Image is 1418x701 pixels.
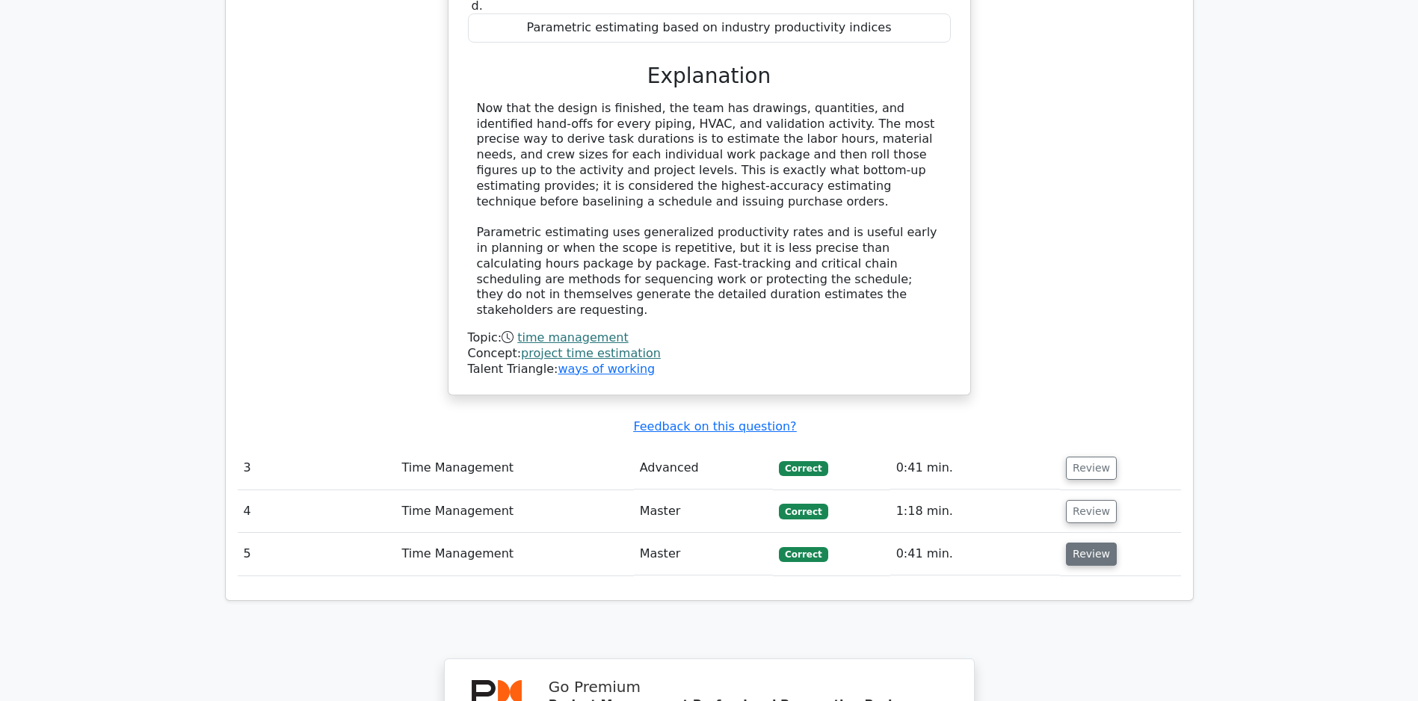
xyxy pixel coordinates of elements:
div: Now that the design is finished, the team has drawings, quantities, and identified hand-offs for ... [477,101,942,318]
a: Feedback on this question? [633,419,796,433]
div: Concept: [468,346,951,362]
button: Review [1066,457,1117,480]
td: 1:18 min. [890,490,1060,533]
td: 4 [238,490,396,533]
span: Correct [779,461,827,476]
td: 0:41 min. [890,533,1060,575]
td: 5 [238,533,396,575]
td: Time Management [395,490,633,533]
a: project time estimation [521,346,661,360]
a: ways of working [558,362,655,376]
div: Parametric estimating based on industry productivity indices [468,13,951,43]
td: Time Management [395,447,633,490]
h3: Explanation [477,64,942,89]
span: Correct [779,547,827,562]
td: 3 [238,447,396,490]
a: time management [517,330,628,345]
td: Advanced [634,447,773,490]
span: Correct [779,504,827,519]
button: Review [1066,500,1117,523]
td: Master [634,490,773,533]
td: Time Management [395,533,633,575]
div: Topic: [468,330,951,346]
td: Master [634,533,773,575]
button: Review [1066,543,1117,566]
div: Talent Triangle: [468,330,951,377]
td: 0:41 min. [890,447,1060,490]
